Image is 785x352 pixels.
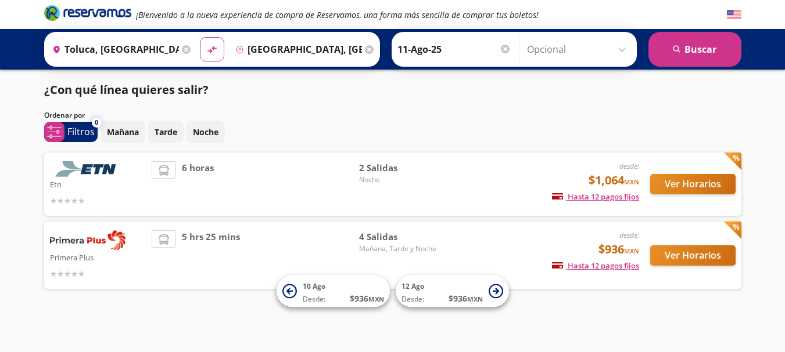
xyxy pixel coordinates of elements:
span: 5 hrs 25 mins [182,230,240,280]
input: Elegir Fecha [397,35,511,64]
button: Noche [187,121,225,143]
p: Etn [50,177,146,191]
p: Ordenar por [44,110,85,121]
a: Brand Logo [44,4,131,25]
em: ¡Bienvenido a la nueva experiencia de compra de Reservamos, una forma más sencilla de comprar tus... [136,9,539,20]
button: Tarde [148,121,184,143]
span: 4 Salidas [359,230,440,244]
span: 10 Ago [303,281,325,291]
em: desde: [619,161,639,171]
span: Desde: [303,294,325,304]
button: 0Filtros [44,122,98,142]
p: Filtros [67,125,95,139]
button: Buscar [648,32,741,67]
span: $1,064 [589,172,639,189]
img: Primera Plus [50,230,126,250]
p: Mañana [107,126,139,138]
em: desde: [619,230,639,240]
span: 6 horas [182,161,214,207]
button: 12 AgoDesde:$936MXN [396,275,509,307]
span: Noche [359,175,440,185]
img: Etn [50,161,126,177]
span: 12 Ago [402,281,424,291]
span: 2 Salidas [359,161,440,175]
small: MXN [467,295,483,303]
p: Noche [193,126,218,138]
p: Tarde [155,126,177,138]
button: English [727,8,741,22]
i: Brand Logo [44,4,131,21]
span: Mañana, Tarde y Noche [359,244,440,254]
span: $936 [598,241,639,258]
input: Buscar Destino [231,35,362,64]
button: Mañana [101,121,145,143]
input: Opcional [527,35,631,64]
span: $ 936 [350,292,384,304]
span: $ 936 [449,292,483,304]
span: Desde: [402,294,424,304]
p: ¿Con qué línea quieres salir? [44,81,209,99]
small: MXN [624,246,639,255]
p: Primera Plus [50,250,146,264]
span: Hasta 12 pagos fijos [552,191,639,202]
span: 0 [95,118,98,128]
span: Hasta 12 pagos fijos [552,260,639,271]
button: Ver Horarios [650,174,736,194]
button: Ver Horarios [650,245,736,266]
input: Buscar Origen [48,35,179,64]
small: MXN [624,177,639,186]
small: MXN [368,295,384,303]
button: 10 AgoDesde:$936MXN [277,275,390,307]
